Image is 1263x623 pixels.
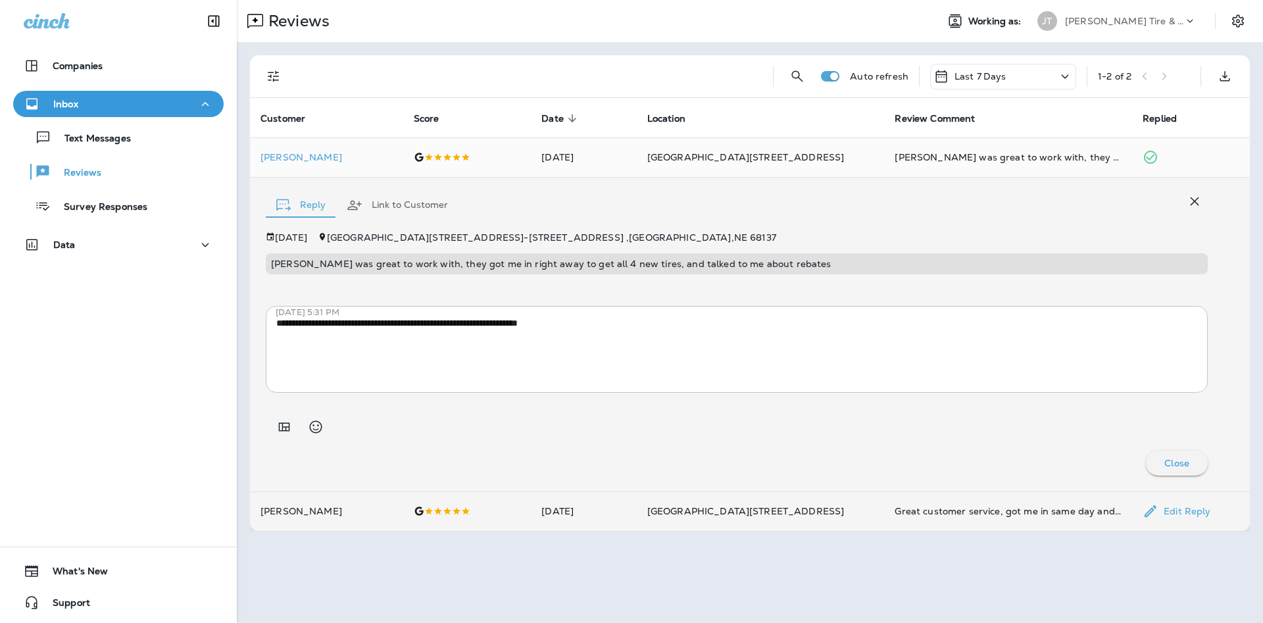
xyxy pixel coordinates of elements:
[647,112,703,124] span: Location
[13,124,224,151] button: Text Messages
[784,63,810,89] button: Search Reviews
[51,201,147,214] p: Survey Responses
[1158,506,1210,516] p: Edit Reply
[276,307,1218,318] p: [DATE] 5:31 PM
[954,71,1006,82] p: Last 7 Days
[39,597,90,613] span: Support
[895,151,1122,164] div: Brian was great to work with, they got me in right away to get all 4 new tires, and talked to me ...
[275,232,307,243] p: [DATE]
[895,113,975,124] span: Review Comment
[647,505,845,517] span: [GEOGRAPHIC_DATA][STREET_ADDRESS]
[13,158,224,186] button: Reviews
[53,61,103,71] p: Companies
[1143,112,1194,124] span: Replied
[260,112,322,124] span: Customer
[414,113,439,124] span: Score
[647,151,845,163] span: [GEOGRAPHIC_DATA][STREET_ADDRESS]
[895,505,1122,518] div: Great customer service, got me in same day and done quickly. Thank you!
[531,491,636,531] td: [DATE]
[1146,451,1208,476] button: Close
[266,182,336,229] button: Reply
[1037,11,1057,31] div: JT
[53,99,78,109] p: Inbox
[1143,113,1177,124] span: Replied
[1226,9,1250,33] button: Settings
[51,133,131,145] p: Text Messages
[1212,63,1238,89] button: Export as CSV
[13,232,224,258] button: Data
[13,589,224,616] button: Support
[260,506,393,516] p: [PERSON_NAME]
[850,71,908,82] p: Auto refresh
[968,16,1024,27] span: Working as:
[541,113,564,124] span: Date
[336,182,458,229] button: Link to Customer
[303,414,329,440] button: Select an emoji
[260,63,287,89] button: Filters
[13,91,224,117] button: Inbox
[39,566,108,582] span: What's New
[541,112,581,124] span: Date
[260,152,393,162] p: [PERSON_NAME]
[51,167,101,180] p: Reviews
[1098,71,1131,82] div: 1 - 2 of 2
[1065,16,1183,26] p: [PERSON_NAME] Tire & Auto
[260,152,393,162] div: Click to view Customer Drawer
[263,11,330,31] p: Reviews
[260,113,305,124] span: Customer
[414,112,457,124] span: Score
[531,137,636,177] td: [DATE]
[13,558,224,584] button: What's New
[53,239,76,250] p: Data
[13,192,224,220] button: Survey Responses
[647,113,685,124] span: Location
[13,53,224,79] button: Companies
[271,259,1202,269] p: [PERSON_NAME] was great to work with, they got me in right away to get all 4 new tires, and talke...
[195,8,232,34] button: Collapse Sidebar
[895,112,992,124] span: Review Comment
[271,414,297,440] button: Add in a premade template
[1164,458,1189,468] p: Close
[327,232,776,243] span: [GEOGRAPHIC_DATA][STREET_ADDRESS] - [STREET_ADDRESS] , [GEOGRAPHIC_DATA] , NE 68137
